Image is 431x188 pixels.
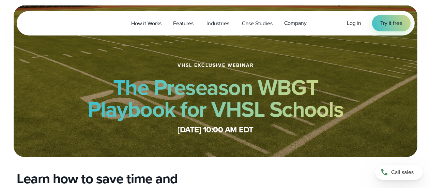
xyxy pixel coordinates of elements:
a: Log in [347,19,361,27]
a: Call sales [375,165,423,180]
a: Case Studies [236,16,278,30]
strong: The Preseason WBGT Playbook for VHSL Schools [88,71,344,125]
span: Industries [206,19,229,28]
span: Call sales [391,168,414,176]
span: Case Studies [242,19,272,28]
span: Company [284,19,307,27]
span: How it Works [131,19,161,28]
a: Try it free [372,15,410,31]
span: Try it free [380,19,402,27]
a: How it Works [125,16,167,30]
span: Features [173,19,194,28]
strong: [DATE] 10:00 AM EDT [178,124,253,136]
h1: VHSL Exclusive Webinar [178,63,254,68]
